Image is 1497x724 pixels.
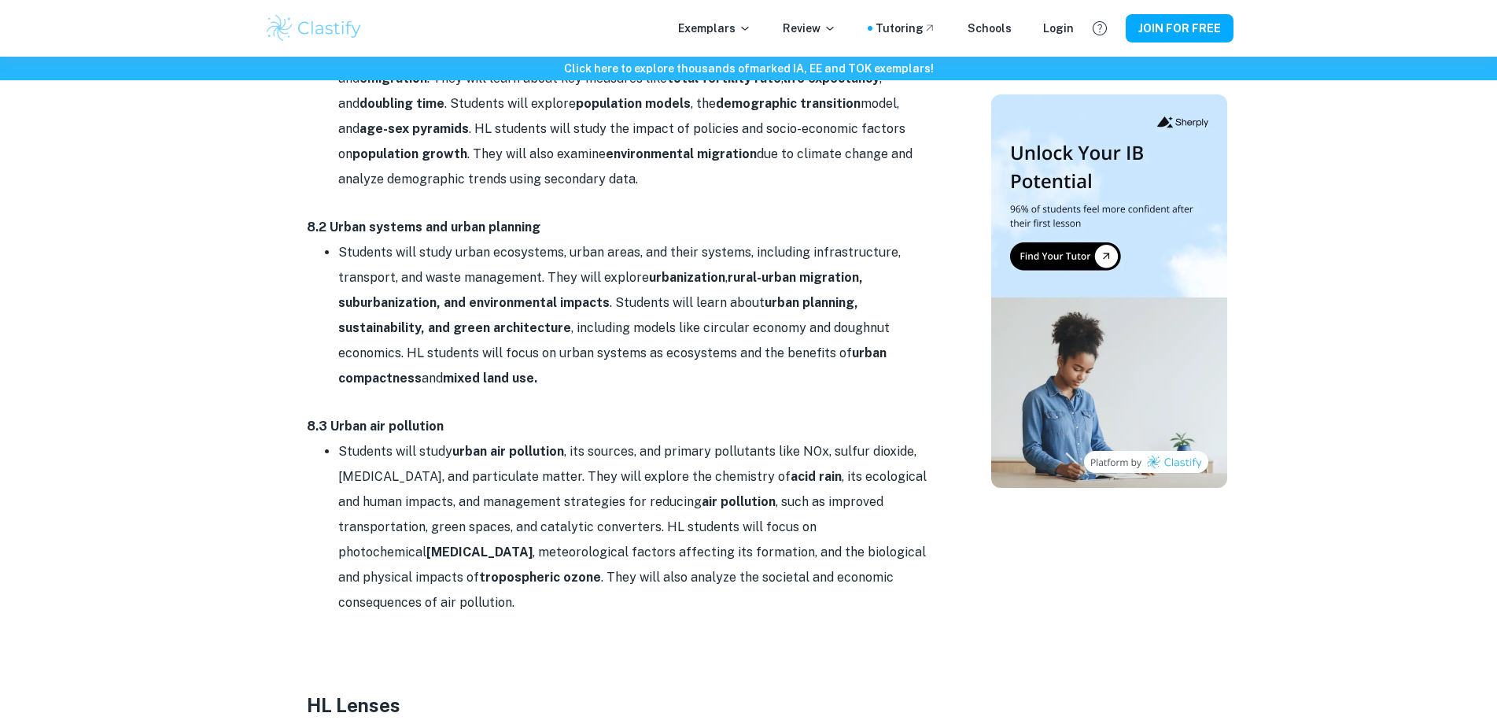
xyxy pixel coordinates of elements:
button: Help and Feedback [1086,15,1113,42]
strong: demographic transition [716,96,861,111]
strong: urban compactness [338,345,887,386]
strong: air pollution [702,494,776,509]
strong: HL Lenses [307,694,400,716]
li: Students will study , its sources, and primary pollutants like NOx, sulfur dioxide, [MEDICAL_DATA... [338,439,936,615]
a: Schools [968,20,1012,37]
strong: environmental migration [606,146,757,161]
strong: tropospheric ozone [479,570,601,585]
strong: [MEDICAL_DATA] [426,545,533,560]
strong: mixed land use. [443,371,537,386]
button: JOIN FOR FREE [1126,14,1233,42]
a: Tutoring [876,20,936,37]
strong: acid rain [791,469,842,484]
p: Exemplars [678,20,751,37]
strong: doubling time [360,96,444,111]
li: Students will study urban ecosystems, urban areas, and their systems, including infrastructure, t... [338,240,936,391]
strong: urban air pollution [452,444,564,459]
a: Login [1043,20,1074,37]
strong: urban planning, sustainability, and green architecture [338,295,858,335]
img: Thumbnail [991,94,1227,488]
strong: population growth [352,146,467,161]
strong: population models [576,96,691,111]
strong: 8.2 Urban systems and urban planning [307,220,540,235]
h6: Click here to explore thousands of marked IA, EE and TOK exemplars ! [3,60,1494,77]
img: Clastify logo [264,13,364,44]
strong: 8.3 Urban air pollution [307,419,444,434]
li: Students will study human population dynamics, including , , , and . They will learn about key me... [338,41,936,192]
strong: age-sex pyramids [360,121,469,136]
p: Review [783,20,836,37]
strong: urbanization [649,270,725,285]
strong: rural-urban migration, suburbanization, and environmental impacts [338,270,863,310]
